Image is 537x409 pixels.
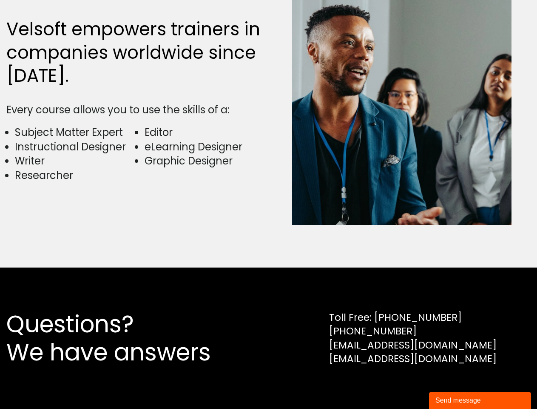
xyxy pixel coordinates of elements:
[15,154,134,168] li: Writer
[329,311,497,366] div: Toll Free: [PHONE_NUMBER] [PHONE_NUMBER] [EMAIL_ADDRESS][DOMAIN_NAME] [EMAIL_ADDRESS][DOMAIN_NAME]
[6,310,242,366] h2: Questions? We have answers
[15,140,134,154] li: Instructional Designer
[15,125,134,140] li: Subject Matter Expert
[145,154,264,168] li: Graphic Designer
[145,140,264,154] li: eLearning Designer
[15,168,134,183] li: Researcher
[429,390,533,409] iframe: chat widget
[145,125,264,140] li: Editor
[6,18,264,88] h2: Velsoft empowers trainers in companies worldwide since [DATE].
[6,103,264,117] div: Every course allows you to use the skills of a:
